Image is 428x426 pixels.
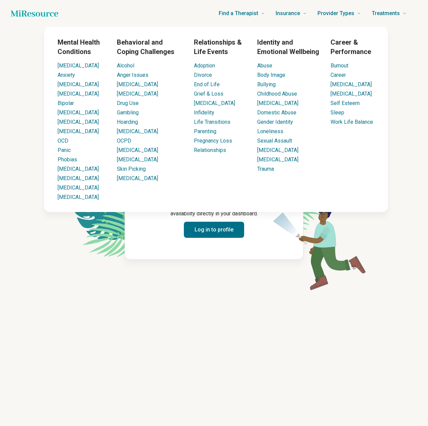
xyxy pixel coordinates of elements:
[194,91,223,97] a: Grief & Loss
[117,166,146,172] a: Skin Picking
[58,100,74,106] a: Bipolar
[331,91,372,97] a: [MEDICAL_DATA]
[117,119,138,125] a: Hoarding
[117,156,158,163] a: [MEDICAL_DATA]
[194,62,215,69] a: Adoption
[257,109,296,116] a: Domestic Abuse
[331,62,348,69] a: Burnout
[257,147,298,153] a: [MEDICAL_DATA]
[117,109,139,116] a: Gambling
[331,72,346,78] a: Career
[276,9,300,18] span: Insurance
[257,119,293,125] a: Gender Identity
[117,100,139,106] a: Drug Use
[257,62,272,69] a: Abuse
[331,109,344,116] a: Sleep
[117,72,148,78] a: Anger Issues
[58,62,99,69] a: [MEDICAL_DATA]
[58,38,106,56] h3: Mental Health Conditions
[194,128,216,135] a: Parenting
[58,175,99,181] a: [MEDICAL_DATA]
[331,100,360,106] a: Self Esteem
[58,138,68,144] a: OCD
[58,156,77,163] a: Phobias
[194,119,230,125] a: Life Transitions
[184,222,244,238] button: Log in to profile
[58,194,99,200] a: [MEDICAL_DATA]
[257,166,274,172] a: Trauma
[58,147,71,153] a: Panic
[11,7,58,20] a: Home page
[117,128,158,135] a: [MEDICAL_DATA]
[58,166,99,172] a: [MEDICAL_DATA]
[58,72,75,78] a: Anxiety
[117,91,158,97] a: [MEDICAL_DATA]
[117,147,158,153] a: [MEDICAL_DATA]
[4,27,428,212] div: Find a Therapist
[58,184,99,191] a: [MEDICAL_DATA]
[194,81,220,88] a: End of Life
[257,91,297,97] a: Childhood Abuse
[257,156,298,163] a: [MEDICAL_DATA]
[58,128,99,135] a: [MEDICAL_DATA]
[317,9,354,18] span: Provider Types
[331,38,374,56] h3: Career & Performance
[331,81,372,88] a: [MEDICAL_DATA]
[219,9,258,18] span: Find a Therapist
[117,38,183,56] h3: Behavioral and Coping Challenges
[257,138,292,144] a: Sexual Assault
[194,109,214,116] a: Infidelity
[257,128,283,135] a: Loneliness
[117,175,158,181] a: [MEDICAL_DATA]
[58,119,99,125] a: [MEDICAL_DATA]
[194,38,246,56] h3: Relationships & Life Events
[194,147,226,153] a: Relationships
[58,81,99,88] a: [MEDICAL_DATA]
[331,119,373,125] a: Work Life Balance
[257,100,298,106] a: [MEDICAL_DATA]
[58,91,99,97] a: [MEDICAL_DATA]
[194,72,212,78] a: Divorce
[257,38,320,56] h3: Identity and Emotional Wellbeing
[372,9,400,18] span: Treatments
[257,81,276,88] a: Bullying
[257,72,285,78] a: Body Image
[117,62,134,69] a: Alcohol
[194,138,232,144] a: Pregnancy Loss
[194,100,235,106] a: [MEDICAL_DATA]
[117,138,131,144] a: OCPD
[58,109,99,116] a: [MEDICAL_DATA]
[117,81,158,88] a: [MEDICAL_DATA]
